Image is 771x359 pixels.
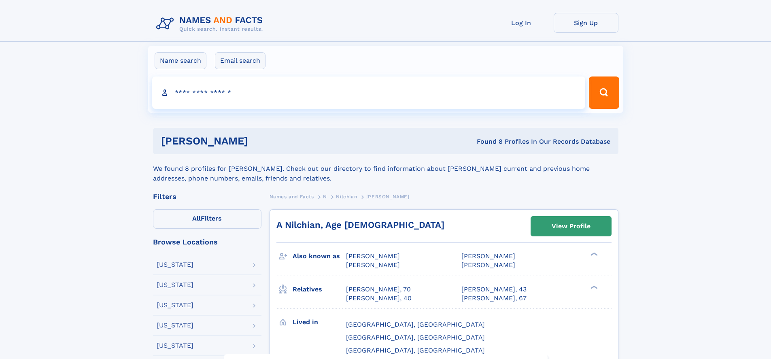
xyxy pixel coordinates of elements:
[153,154,618,183] div: We found 8 profiles for [PERSON_NAME]. Check out our directory to find information about [PERSON_...
[346,261,400,269] span: [PERSON_NAME]
[336,191,357,202] a: Nilchian
[554,13,618,33] a: Sign Up
[346,346,485,354] span: [GEOGRAPHIC_DATA], [GEOGRAPHIC_DATA]
[362,137,610,146] div: Found 8 Profiles In Our Records Database
[153,193,261,200] div: Filters
[157,261,193,268] div: [US_STATE]
[461,285,527,294] a: [PERSON_NAME], 43
[552,217,590,236] div: View Profile
[192,215,201,222] span: All
[276,220,444,230] a: A Nilchian, Age [DEMOGRAPHIC_DATA]
[366,194,410,200] span: [PERSON_NAME]
[489,13,554,33] a: Log In
[157,302,193,308] div: [US_STATE]
[153,209,261,229] label: Filters
[161,136,363,146] h1: [PERSON_NAME]
[461,294,527,303] a: [PERSON_NAME], 67
[346,285,411,294] a: [PERSON_NAME], 70
[293,283,346,296] h3: Relatives
[153,13,270,35] img: Logo Names and Facts
[323,194,327,200] span: N
[588,285,598,290] div: ❯
[531,217,611,236] a: View Profile
[155,52,206,69] label: Name search
[346,294,412,303] a: [PERSON_NAME], 40
[293,249,346,263] h3: Also known as
[323,191,327,202] a: N
[336,194,357,200] span: Nilchian
[346,252,400,260] span: [PERSON_NAME]
[157,322,193,329] div: [US_STATE]
[589,76,619,109] button: Search Button
[153,238,261,246] div: Browse Locations
[157,342,193,349] div: [US_STATE]
[152,76,586,109] input: search input
[270,191,314,202] a: Names and Facts
[461,261,515,269] span: [PERSON_NAME]
[157,282,193,288] div: [US_STATE]
[346,334,485,341] span: [GEOGRAPHIC_DATA], [GEOGRAPHIC_DATA]
[215,52,265,69] label: Email search
[461,252,515,260] span: [PERSON_NAME]
[346,321,485,328] span: [GEOGRAPHIC_DATA], [GEOGRAPHIC_DATA]
[588,252,598,257] div: ❯
[293,315,346,329] h3: Lived in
